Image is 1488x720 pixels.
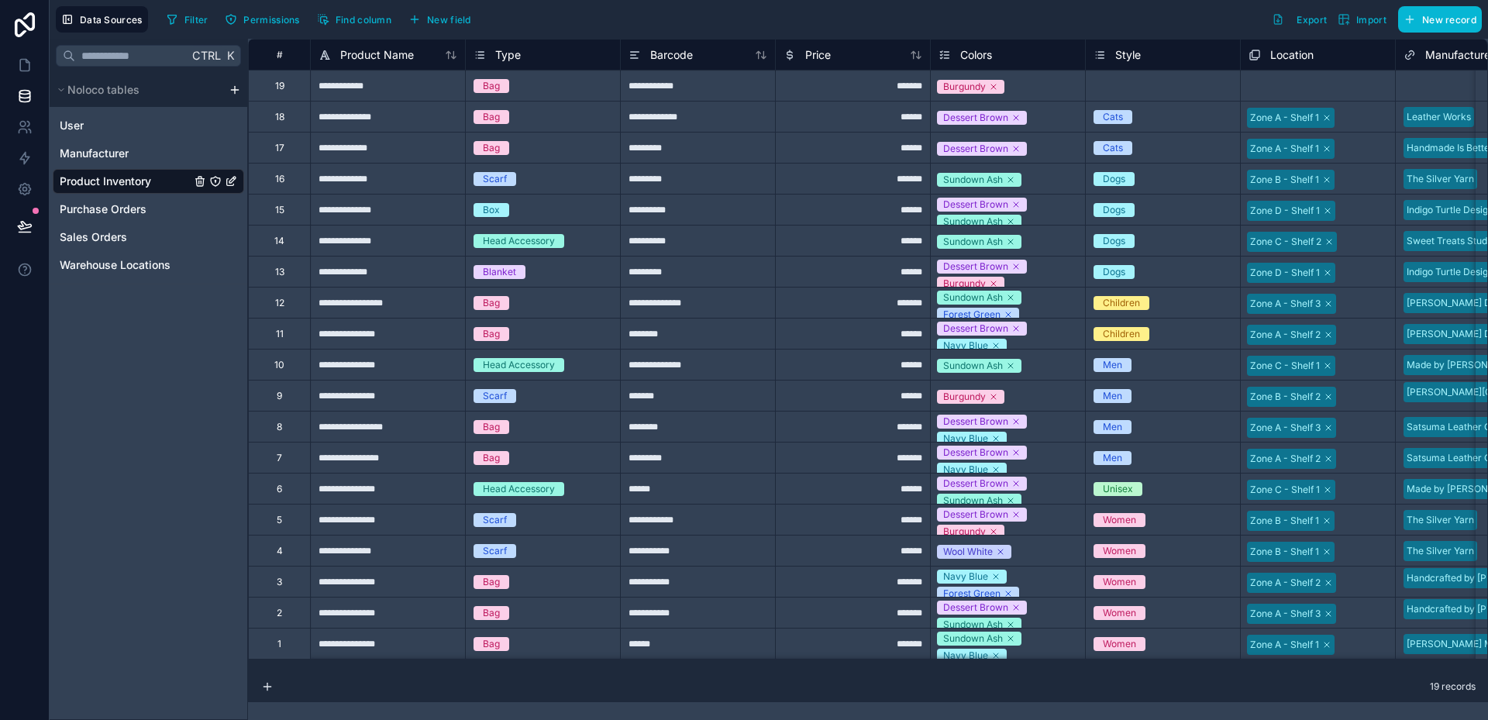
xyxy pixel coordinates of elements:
[56,6,148,33] button: Data Sources
[1250,390,1321,404] div: Zone B - Shelf 2
[1250,173,1319,187] div: Zone B - Shelf 1
[483,110,500,124] div: Bag
[943,618,1003,632] div: Sundown Ash
[275,173,284,185] div: 16
[160,8,214,31] button: Filter
[274,235,284,247] div: 14
[1250,545,1319,559] div: Zone B - Shelf 1
[943,308,1001,322] div: Forest Green
[943,277,986,291] div: Burgundy
[943,291,1003,305] div: Sundown Ash
[219,8,311,31] a: Permissions
[943,494,1003,508] div: Sundown Ash
[1115,47,1141,63] span: Style
[483,141,500,155] div: Bag
[1250,204,1320,218] div: Zone D - Shelf 1
[336,14,391,26] span: Find column
[483,79,500,93] div: Bag
[943,111,1008,125] div: Dessert Brown
[1250,328,1321,342] div: Zone A - Shelf 2
[483,575,500,589] div: Bag
[483,637,500,651] div: Bag
[1103,203,1125,217] div: Dogs
[1103,172,1125,186] div: Dogs
[1103,451,1122,465] div: Men
[943,632,1003,646] div: Sundown Ash
[1250,421,1321,435] div: Zone A - Shelf 3
[277,545,283,557] div: 4
[943,477,1008,491] div: Dessert Brown
[805,47,831,63] span: Price
[943,463,988,477] div: Navy Blue
[943,649,988,663] div: Navy Blue
[1398,6,1482,33] button: New record
[943,173,1003,187] div: Sundown Ash
[1250,235,1321,249] div: Zone C - Shelf 2
[943,339,988,353] div: Navy Blue
[483,389,507,403] div: Scarf
[340,47,414,63] span: Product Name
[943,508,1008,522] div: Dessert Brown
[943,142,1008,156] div: Dessert Brown
[1250,514,1319,528] div: Zone B - Shelf 1
[403,8,477,31] button: New field
[483,358,555,372] div: Head Accessory
[943,570,988,584] div: Navy Blue
[1250,638,1319,652] div: Zone A - Shelf 1
[943,587,1001,601] div: Forest Green
[1407,172,1474,186] div: The Silver Yarn
[1103,637,1136,651] div: Women
[1103,265,1125,279] div: Dogs
[483,327,500,341] div: Bag
[483,513,507,527] div: Scarf
[312,8,397,31] button: Find column
[495,47,521,63] span: Type
[943,235,1003,249] div: Sundown Ash
[277,390,282,402] div: 9
[483,606,500,620] div: Bag
[1103,110,1123,124] div: Cats
[277,483,282,495] div: 6
[1266,6,1332,33] button: Export
[1250,576,1321,590] div: Zone A - Shelf 2
[274,359,284,371] div: 10
[275,111,284,123] div: 18
[483,420,500,434] div: Bag
[483,203,500,217] div: Box
[483,265,516,279] div: Blanket
[943,446,1008,460] div: Dessert Brown
[943,260,1008,274] div: Dessert Brown
[277,607,282,619] div: 2
[1392,6,1482,33] a: New record
[1103,544,1136,558] div: Women
[1407,513,1474,527] div: The Silver Yarn
[483,234,555,248] div: Head Accessory
[276,328,284,340] div: 11
[1103,575,1136,589] div: Women
[1250,359,1320,373] div: Zone C - Shelf 1
[277,452,282,464] div: 7
[943,359,1003,373] div: Sundown Ash
[1103,358,1122,372] div: Men
[277,638,281,650] div: 1
[219,8,305,31] button: Permissions
[275,266,284,278] div: 13
[277,576,282,588] div: 3
[277,421,282,433] div: 8
[1270,47,1314,63] span: Location
[1103,141,1123,155] div: Cats
[1356,14,1386,26] span: Import
[1103,389,1122,403] div: Men
[427,14,471,26] span: New field
[483,451,500,465] div: Bag
[1250,452,1321,466] div: Zone A - Shelf 2
[1250,142,1319,156] div: Zone A - Shelf 1
[1103,327,1140,341] div: Children
[1422,14,1476,26] span: New record
[277,514,282,526] div: 5
[275,142,284,154] div: 17
[943,601,1008,615] div: Dessert Brown
[191,46,222,65] span: Ctrl
[80,14,143,26] span: Data Sources
[943,545,993,559] div: Wool White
